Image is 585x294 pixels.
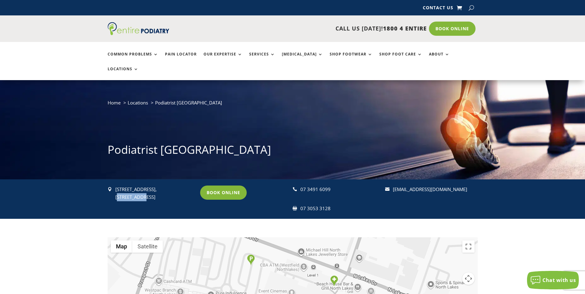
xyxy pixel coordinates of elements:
a: About [429,52,450,65]
a: Shop Foot Care [379,52,422,65]
span:  [293,206,297,210]
button: Show street map [111,240,132,253]
a: Home [108,100,121,106]
img: logo (1) [108,22,169,35]
a: Shop Footwear [330,52,373,65]
span:  [385,187,389,191]
a: Services [249,52,275,65]
button: Toggle fullscreen view [462,240,475,253]
a: Entire Podiatry [108,30,169,36]
div: Parking [247,255,255,265]
button: Chat with us [527,271,579,289]
span: 1800 4 ENTIRE [383,25,427,32]
button: Show satellite imagery [132,240,163,253]
span: Chat with us [542,277,576,284]
a: Locations [128,100,148,106]
span:  [293,187,297,191]
a: Book Online [429,22,476,36]
a: [MEDICAL_DATA] [282,52,323,65]
div: Entire Podiatry North Lakes Clinic [330,276,338,286]
a: Common Problems [108,52,158,65]
a: Contact Us [423,6,453,12]
a: [EMAIL_ADDRESS][DOMAIN_NAME] [393,186,467,192]
button: Map camera controls [462,272,475,285]
a: Locations [108,67,138,80]
nav: breadcrumb [108,99,478,111]
p: [STREET_ADDRESS], [STREET_ADDRESS] [115,186,195,201]
a: Pain Locator [165,52,197,65]
h1: Podiatrist [GEOGRAPHIC_DATA] [108,142,478,161]
div: 07 3053 3128 [300,205,380,213]
span:  [108,187,112,191]
div: 07 3491 6099 [300,186,380,194]
p: CALL US [DATE]! [193,25,427,33]
a: Our Expertise [204,52,242,65]
span: Podiatrist [GEOGRAPHIC_DATA] [155,100,222,106]
a: Book Online [200,186,247,200]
